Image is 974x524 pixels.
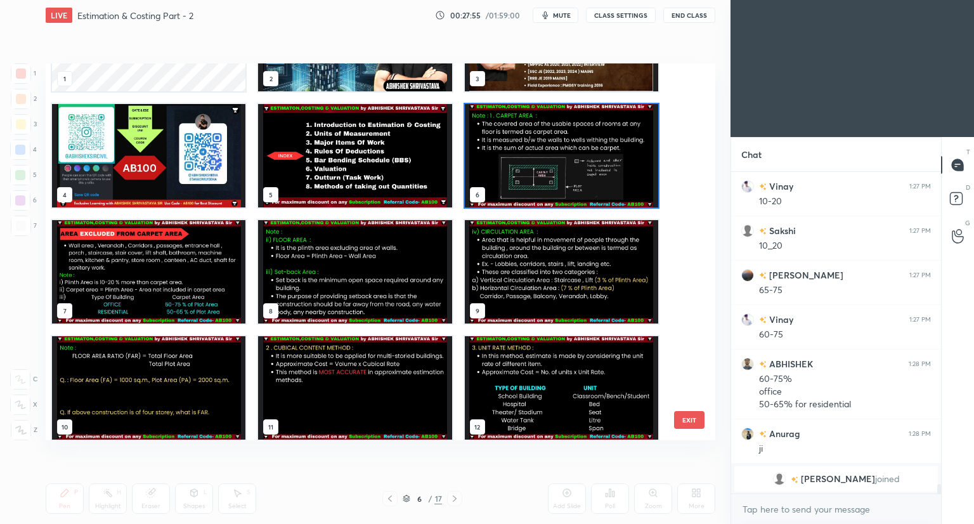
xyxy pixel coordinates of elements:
div: 60-75% [759,373,931,386]
img: default.png [741,225,754,237]
h6: Vinay [767,180,793,193]
img: 17593913987N5CMC.pdf [465,104,658,207]
img: no-rating-badge.077c3623.svg [759,431,767,438]
div: 4 [10,140,37,160]
img: no-rating-badge.077c3623.svg [759,183,767,190]
div: 1:27 PM [909,183,931,190]
span: joined [875,474,900,484]
img: 3 [741,313,754,326]
img: no-rating-badge.077c3623.svg [759,361,767,368]
img: default.png [773,473,786,485]
p: G [965,218,970,228]
div: 3 [11,114,37,134]
div: X [10,395,37,415]
div: grid [46,63,693,440]
h4: Estimation & Costing Part - 2 [77,10,193,22]
button: EXIT [674,411,705,429]
div: 2 [11,89,37,109]
button: mute [533,8,578,23]
img: no-rating-badge.077c3623.svg [759,228,767,235]
img: 1759390666J2O87X.pdf [258,104,451,207]
img: 1759390666J2O87X.pdf [465,220,658,324]
div: 6 [10,190,37,211]
div: 10-20 [759,195,931,208]
div: 1:27 PM [909,316,931,324]
div: 1:27 PM [909,227,931,235]
div: 17 [434,493,442,504]
div: 10_20 [759,240,931,252]
div: 1:27 PM [909,272,931,279]
div: 60-75 [759,329,931,341]
img: 1759390666J2O87X.pdf [258,220,451,324]
span: [PERSON_NAME] [801,474,875,484]
h6: Anurag [767,427,800,440]
div: 50-65% for residential [759,398,931,411]
img: 4f5ff2d733bf48f690367cca1c51e459.jpg [741,269,754,282]
div: 1:28 PM [909,430,931,438]
img: b9eb6263dd734dca820a5d2be3058b6d.jpg [741,428,754,440]
div: grid [731,172,941,494]
img: e6014d4017c3478a8bc727f8de9f7bcc.jpg [741,358,754,370]
div: Z [11,420,37,440]
button: End Class [663,8,715,23]
img: no-rating-badge.077c3623.svg [759,272,767,279]
div: 65-75 [759,284,931,297]
p: D [966,183,970,192]
div: LIVE [46,8,72,23]
h6: Vinay [767,313,793,326]
div: C [10,369,37,390]
div: 1 [11,63,36,84]
span: mute [553,11,571,20]
div: ji [759,443,931,455]
button: CLASS SETTINGS [586,8,656,23]
div: 1:28 PM [909,360,931,368]
h6: ABHISHEK [767,357,813,370]
img: 1759390666J2O87X.pdf [258,336,451,440]
div: 5 [10,165,37,185]
div: office [759,386,931,398]
h6: [PERSON_NAME] [767,268,843,282]
img: 1759390666J2O87X.pdf [52,336,245,440]
div: / [428,495,432,502]
img: 17593913987N5CMC.pdf [52,220,245,324]
p: Chat [731,138,772,171]
img: no-rating-badge.077c3623.svg [759,317,767,324]
img: 1759390666J2O87X.pdf [52,104,245,207]
img: 3 [741,180,754,193]
h6: Sakshi [767,224,796,237]
p: T [966,147,970,157]
div: 6 [413,495,425,502]
div: 7 [11,216,37,236]
img: 1759390666J2O87X.pdf [465,336,658,440]
img: no-rating-badge.077c3623.svg [791,476,798,483]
